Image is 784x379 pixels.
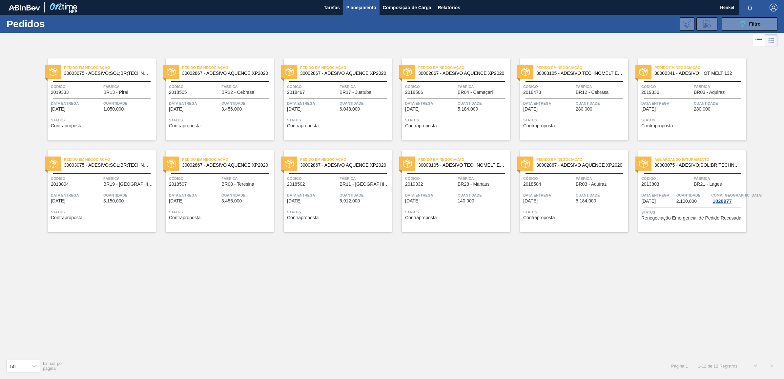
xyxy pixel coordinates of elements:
img: status [403,159,412,168]
img: status [521,159,530,168]
a: statusPedido em Negociação30002867 - ADESIVO AQUENCE XP2020Código2018506FábricaBR04 - CamaçariDat... [392,58,510,140]
span: BR11 - São Luís [340,182,390,187]
span: Código [287,175,338,182]
span: BR12 - Cebrasa [221,90,254,95]
a: statusPedido em Negociação30002341 - ADESIVO HOT MELT 132Código2019336FábricaBR03 - AquirazData e... [628,58,746,140]
span: 11/09/2025 [169,107,183,112]
a: statusPedido em Negociação30003075 - ADESIVO;SOL;BR;TECHNOMELT SUPRA HT 35125Código2019333Fábrica... [38,58,156,140]
div: Solicitação de Revisão de Pedidos [696,17,717,31]
span: Status [405,117,508,123]
img: status [521,68,530,76]
span: Data entrega [287,100,338,107]
span: 2018473 [523,90,541,95]
span: 6.048,000 [340,107,360,112]
span: Comp. Carga [711,192,762,199]
span: 30002867 - ADESIVO AQUENCE XP2020 [300,163,387,168]
span: Status [523,117,627,123]
span: Pedido em Negociação [300,64,392,71]
span: Status [51,209,154,215]
span: Tarefas [324,4,340,11]
span: 2018502 [287,182,305,187]
span: Código [405,175,456,182]
span: 30002867 - ADESIVO AQUENCE XP2020 [182,71,269,76]
span: Pedido em Negociação [300,156,392,163]
span: 2.100,000 [676,199,697,204]
span: Pedido em Negociação [418,64,510,71]
a: statusPedido em Negociação30002867 - ADESIVO AQUENCE XP2020Código2018497FábricaBR17 - JuatubaData... [274,58,392,140]
span: Pedido em Negociação [182,64,274,71]
img: status [639,68,648,76]
span: 140,000 [458,199,474,203]
span: Data entrega [405,100,456,107]
button: Filtro [722,17,777,31]
span: 30003075 - ADESIVO;SOL;BR;TECHNOMELT SUPRA HT 35125 [64,163,151,168]
span: Quantidade [340,100,390,107]
img: status [167,68,175,76]
span: Data entrega [169,192,220,199]
span: Data entrega [51,192,102,199]
span: 2019336 [641,90,659,95]
span: 08/10/2025 [641,199,656,204]
span: 280,000 [576,107,592,112]
span: 3.456,000 [221,199,242,203]
img: TNhmsLtSVTkK8tSr43FrP2fwEKptu5GPRR3wAAAABJRU5ErkJggg== [9,5,40,11]
div: Importar Negociações dos Pedidos [680,17,694,31]
span: Filtro [749,21,761,27]
span: BR03 - Aquiraz [576,182,607,187]
span: 1 - 12 de 12 Registros [698,364,737,368]
a: statusPedido em Negociação30003075 - ADESIVO;SOL;BR;TECHNOMELT SUPRA HT 35125Código2013804Fábrica... [38,150,156,232]
span: Contraproposta [169,215,201,220]
span: Status [405,209,508,215]
span: 5.184,000 [576,199,596,203]
h1: Pedidos [7,20,108,28]
span: Status [169,209,272,215]
span: Fábrica [340,175,390,182]
span: 30002867 - ADESIVO AQUENCE XP2020 [418,71,505,76]
span: Fábrica [694,175,745,182]
img: status [49,68,57,76]
span: 29/09/2025 [405,199,420,203]
span: Fábrica [458,175,508,182]
span: Contraproposta [287,215,319,220]
span: 5.184,000 [458,107,478,112]
span: BR28 - Manaus [458,182,489,187]
span: Pedido em Negociação [64,156,156,163]
div: Visão em Lista [753,34,765,47]
span: Linhas por página [43,361,63,371]
span: 2018506 [405,90,423,95]
img: status [285,68,294,76]
span: Quantidade [340,192,390,199]
span: 280,000 [694,107,711,112]
span: 3.456,000 [221,107,242,112]
span: Status [287,209,390,215]
span: Fábrica [221,175,272,182]
span: 30003105 - ADESIVO TECHNOMELT EM 362 [536,71,623,76]
span: Composição de Carga [383,4,431,11]
button: > [764,358,780,374]
span: Aguardando Faturamento [654,156,746,163]
span: 09/09/2025 [51,107,65,112]
span: Contraproposta [523,215,555,220]
span: Código [287,83,338,90]
a: statusPedido em Negociação30002867 - ADESIVO AQUENCE XP2020Código2018505FábricaBR12 - CebrasaData... [156,58,274,140]
span: BR19 - Nova Rio [103,182,154,187]
span: 30002341 - ADESIVO HOT MELT 132 [654,71,741,76]
img: status [403,68,412,76]
span: Fábrica [221,83,272,90]
span: Quantidade [103,100,154,107]
span: 2018505 [169,90,187,95]
span: Status [169,117,272,123]
span: BR08 - Teresina [221,182,254,187]
span: Código [523,175,574,182]
span: Fábrica [576,83,627,90]
span: Contraproposta [405,215,437,220]
span: Quantidade [694,100,745,107]
span: BR04 - Camaçari [458,90,493,95]
img: status [167,159,175,168]
span: Contraproposta [51,123,83,128]
span: Quantidade [576,192,627,199]
span: 6.912,000 [340,199,360,203]
span: Quantidade [676,192,710,199]
span: Status [641,209,745,216]
span: BR13 - Piraí [103,90,128,95]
